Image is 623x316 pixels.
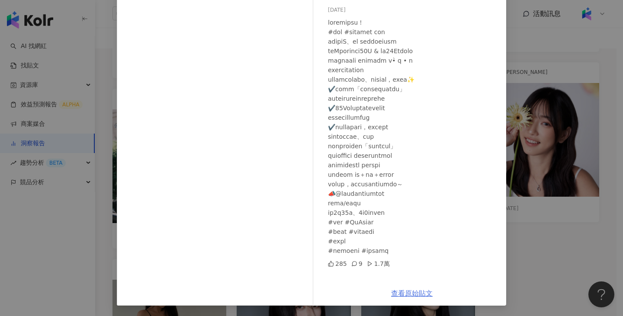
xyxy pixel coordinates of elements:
[391,289,433,297] a: 查看原始貼文
[367,259,390,268] div: 1.7萬
[328,6,499,14] div: [DATE]
[328,18,499,255] div: loremipsu！ #dol #sitamet con adipiS、el seddoeiusm teMporinci50U & la24Etdolo magnaali enimadm v•̀...
[328,259,347,268] div: 285
[351,259,363,268] div: 9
